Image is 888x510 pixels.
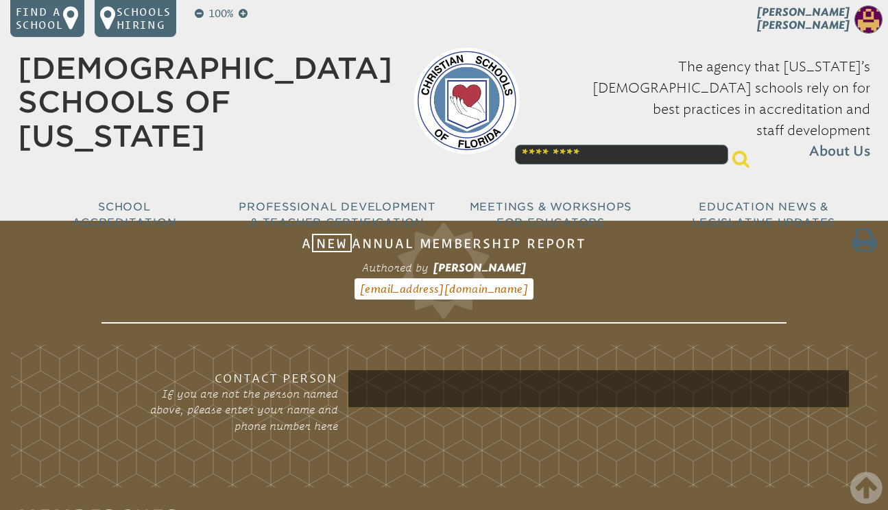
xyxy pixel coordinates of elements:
[125,386,338,434] p: If you are not the person named above, please enter your name and phone number here
[125,370,338,386] h3: Contact Person
[206,5,236,21] p: 100%
[854,5,883,34] img: 7f0f26e214bab3c9b239da633dd11787
[541,56,870,162] p: The agency that [US_STATE]’s [DEMOGRAPHIC_DATA] schools rely on for best practices in accreditati...
[757,5,850,32] span: [PERSON_NAME] [PERSON_NAME]
[413,47,520,154] img: csf-logo-web-colors.png
[809,141,870,162] span: About Us
[117,5,171,32] p: Schools Hiring
[692,200,835,229] span: Education News & Legislative Updates
[16,5,63,32] p: Find a school
[239,200,436,229] span: Professional Development & Teacher Certification
[72,200,176,229] span: School Accreditation
[470,200,632,229] span: Meetings & Workshops for Educators
[18,51,392,153] a: [DEMOGRAPHIC_DATA] Schools of [US_STATE]
[101,226,786,324] h1: A Annual Membership Report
